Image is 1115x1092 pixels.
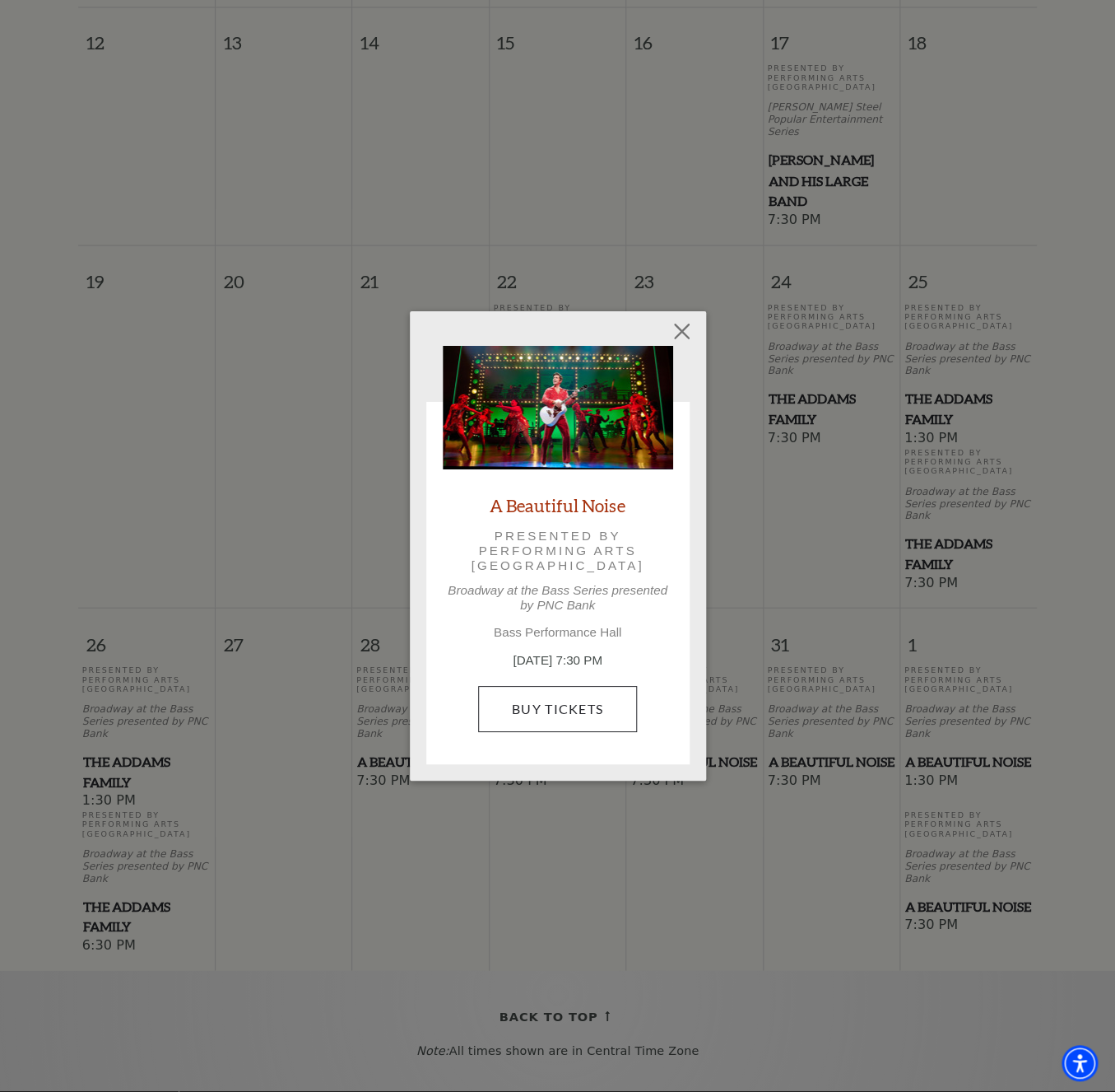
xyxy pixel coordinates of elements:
button: Close [666,315,697,347]
p: Bass Performance Hall [443,625,673,640]
p: [DATE] 7:30 PM [443,651,673,670]
p: Presented by Performing Arts [GEOGRAPHIC_DATA] [466,529,650,574]
img: A Beautiful Noise [443,346,673,469]
p: Broadway at the Bass Series presented by PNC Bank [443,583,673,613]
a: A Beautiful Noise [490,494,625,516]
div: Accessibility Menu [1062,1045,1098,1081]
a: Buy Tickets [478,686,637,732]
